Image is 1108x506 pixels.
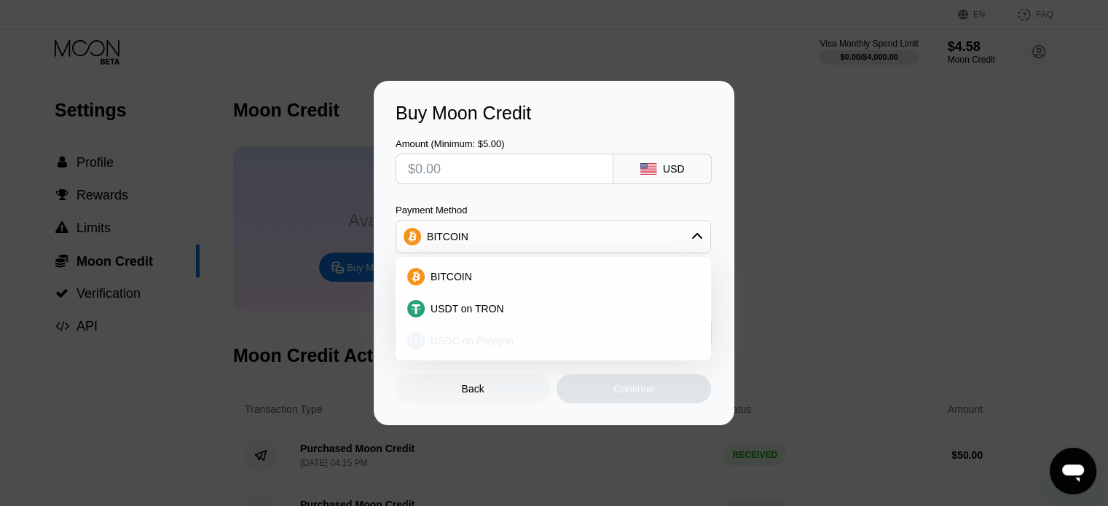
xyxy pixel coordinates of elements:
[408,154,601,183] input: $0.00
[431,271,472,282] span: BITCOIN
[396,138,613,149] div: Amount (Minimum: $5.00)
[396,205,711,216] div: Payment Method
[400,294,707,323] div: USDT on TRON
[396,103,712,124] div: Buy Moon Credit
[396,222,710,251] div: BITCOIN
[396,374,550,403] div: Back
[431,335,514,347] span: USDC on Polygon
[462,383,484,395] div: Back
[431,303,504,315] span: USDT on TRON
[427,231,468,242] div: BITCOIN
[400,326,707,355] div: USDC on Polygon
[1050,448,1096,494] iframe: Button to launch messaging window
[400,262,707,291] div: BITCOIN
[663,163,685,175] div: USD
